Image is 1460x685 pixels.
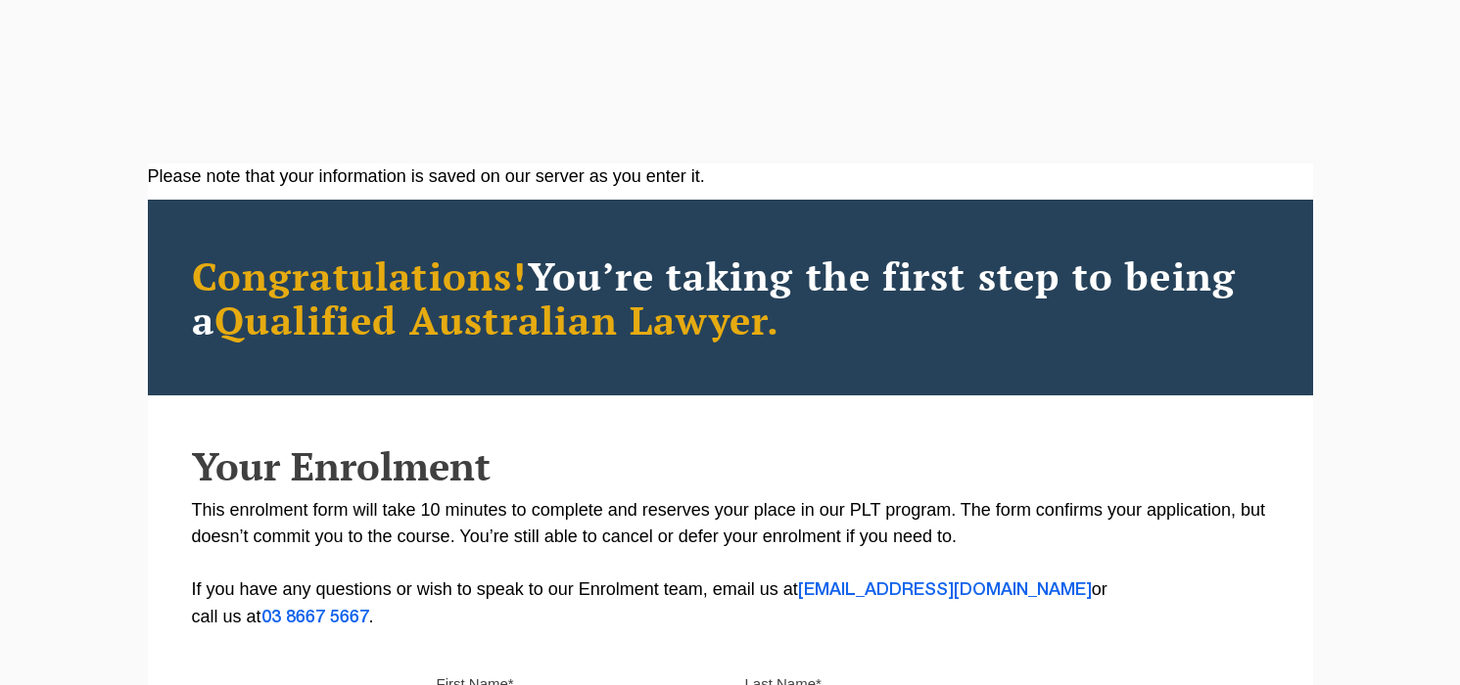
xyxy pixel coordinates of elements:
[261,610,369,625] a: 03 8667 5667
[798,582,1092,598] a: [EMAIL_ADDRESS][DOMAIN_NAME]
[192,444,1269,487] h2: Your Enrolment
[192,253,1269,342] h2: You’re taking the first step to being a
[192,250,528,301] span: Congratulations!
[214,294,780,345] span: Qualified Australian Lawyer.
[192,497,1269,631] p: This enrolment form will take 10 minutes to complete and reserves your place in our PLT program. ...
[148,163,1313,190] div: Please note that your information is saved on our server as you enter it.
